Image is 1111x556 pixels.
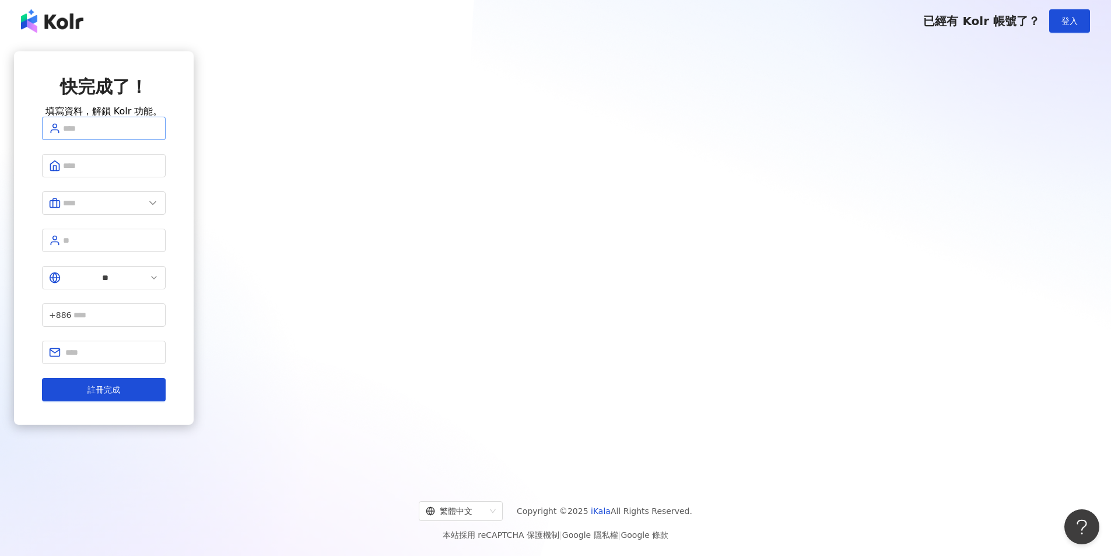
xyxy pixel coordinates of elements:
[21,9,83,33] img: logo
[60,76,148,97] span: 快完成了！
[1049,9,1090,33] button: 登入
[618,530,621,540] span: |
[517,504,692,518] span: Copyright © 2025 All Rights Reserved.
[559,530,562,540] span: |
[621,530,668,540] a: Google 條款
[426,502,485,520] div: 繁體中文
[49,309,71,321] span: +886
[443,528,668,542] span: 本站採用 reCAPTCHA 保護機制
[42,378,166,401] button: 註冊完成
[923,14,1040,28] span: 已經有 Kolr 帳號了？
[45,106,163,117] span: 填寫資料，解鎖 Kolr 功能。
[1061,16,1078,26] span: 登入
[562,530,618,540] a: Google 隱私權
[591,506,611,516] a: iKala
[87,385,120,394] span: 註冊完成
[1064,509,1099,544] iframe: Help Scout Beacon - Open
